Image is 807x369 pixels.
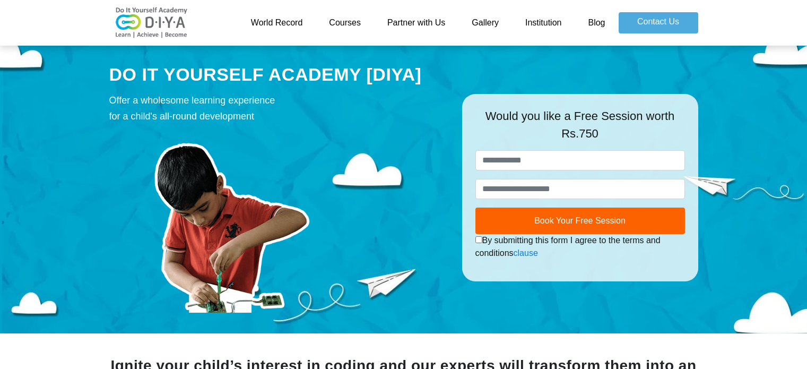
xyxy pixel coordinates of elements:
[475,208,685,234] button: Book Your Free Session
[374,12,458,33] a: Partner with Us
[458,12,512,33] a: Gallery
[109,130,353,313] img: course-prod.png
[619,12,698,33] a: Contact Us
[316,12,374,33] a: Courses
[514,248,538,258] a: clause
[109,92,446,124] div: Offer a wholesome learning experience for a child's all-round development
[534,216,626,225] span: Book Your Free Session
[475,234,685,260] div: By submitting this form I agree to the terms and conditions
[475,107,685,150] div: Would you like a Free Session worth Rs.750
[238,12,316,33] a: World Record
[575,12,618,33] a: Blog
[512,12,575,33] a: Institution
[109,7,194,39] img: logo-v2.png
[109,62,446,88] div: DO IT YOURSELF ACADEMY [DIYA]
